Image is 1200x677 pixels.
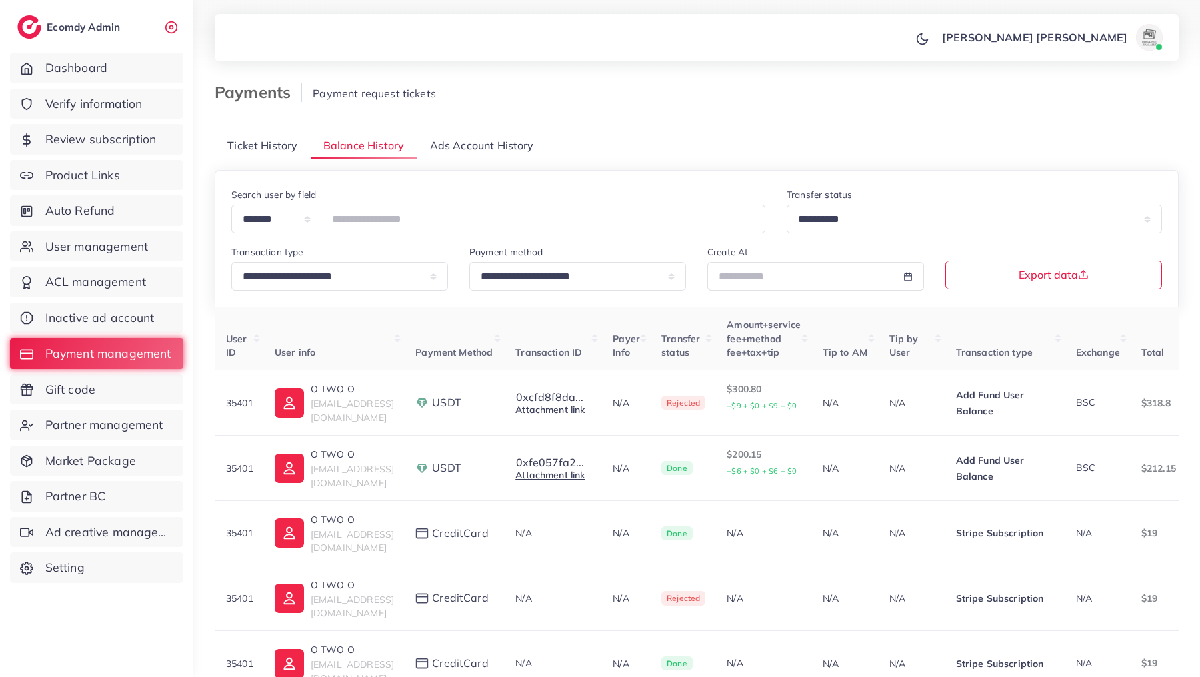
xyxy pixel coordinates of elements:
[45,309,155,327] span: Inactive ad account
[10,124,183,155] a: Review subscription
[275,518,304,548] img: ic-user-info.36bf1079.svg
[956,525,1055,541] p: Stripe Subscription
[956,590,1055,606] p: Stripe Subscription
[17,15,123,39] a: logoEcomdy Admin
[45,559,85,576] span: Setting
[47,21,123,33] h2: Ecomdy Admin
[515,657,531,669] span: N/A
[45,59,107,77] span: Dashboard
[275,454,304,483] img: ic-user-info.36bf1079.svg
[227,138,297,153] span: Ticket History
[311,577,394,593] p: O TWO O
[661,461,693,476] span: Done
[823,395,868,411] p: N/A
[727,401,797,410] small: +$9 + $0 + $9 + $0
[275,346,315,358] span: User info
[45,345,171,362] span: Payment management
[311,446,394,462] p: O TWO O
[432,656,489,671] span: creditCard
[45,167,120,184] span: Product Links
[226,460,253,476] p: 35401
[10,195,183,226] a: Auto Refund
[10,89,183,119] a: Verify information
[311,398,394,423] span: [EMAIL_ADDRESS][DOMAIN_NAME]
[823,525,868,541] p: N/A
[613,333,640,358] span: Payer Info
[1136,24,1163,51] img: avatar
[727,592,801,605] div: N/A
[10,446,183,476] a: Market Package
[613,525,640,541] p: N/A
[1076,592,1092,604] span: N/A
[311,463,394,488] span: [EMAIL_ADDRESS][DOMAIN_NAME]
[10,303,183,333] a: Inactive ad account
[889,656,935,672] p: N/A
[311,381,394,397] p: O TWO O
[956,656,1055,672] p: Stripe Subscription
[45,131,157,148] span: Review subscription
[889,460,935,476] p: N/A
[45,95,143,113] span: Verify information
[1076,346,1120,358] span: Exchange
[45,238,148,255] span: User management
[823,590,868,606] p: N/A
[727,466,797,476] small: +$6 + $0 + $6 + $0
[45,273,146,291] span: ACL management
[1076,396,1120,409] div: BSC
[1141,527,1157,539] span: $19
[889,525,935,541] p: N/A
[942,29,1127,45] p: [PERSON_NAME] [PERSON_NAME]
[45,452,136,470] span: Market Package
[10,552,183,583] a: Setting
[275,388,304,418] img: ic-user-info.36bf1079.svg
[430,138,534,153] span: Ads Account History
[469,245,543,259] label: Payment method
[415,396,429,410] img: payment
[787,188,852,201] label: Transfer status
[1076,461,1120,474] div: BSC
[956,452,1055,484] p: Add Fund User Balance
[10,267,183,297] a: ACL management
[515,527,531,539] span: N/A
[823,346,867,358] span: Tip to AM
[613,460,640,476] p: N/A
[945,261,1162,289] button: Export data
[515,391,584,403] button: 0xcfd8f8da...
[415,528,429,539] img: payment
[823,656,868,672] p: N/A
[311,594,394,619] span: [EMAIL_ADDRESS][DOMAIN_NAME]
[10,160,183,191] a: Product Links
[10,338,183,369] a: Payment management
[727,446,801,479] p: $200.15
[311,512,394,528] p: O TWO O
[415,658,429,669] img: payment
[226,333,247,358] span: User ID
[45,416,163,434] span: Partner management
[613,656,640,672] p: N/A
[10,53,183,83] a: Dashboard
[515,346,582,358] span: Transaction ID
[432,590,489,606] span: creditCard
[661,396,705,410] span: Rejected
[226,395,253,411] p: 35401
[10,481,183,512] a: Partner BC
[415,462,429,475] img: payment
[313,87,436,100] span: Payment request tickets
[10,231,183,262] a: User management
[311,642,394,658] p: O TWO O
[823,460,868,476] p: N/A
[10,410,183,440] a: Partner management
[515,469,585,481] a: Attachment link
[432,395,461,410] span: USDT
[727,526,801,540] div: N/A
[1076,527,1092,539] span: N/A
[727,319,801,358] span: Amount+service fee+method fee+tax+tip
[311,528,394,554] span: [EMAIL_ADDRESS][DOMAIN_NAME]
[432,460,461,476] span: USDT
[17,15,41,39] img: logo
[613,590,640,606] p: N/A
[231,245,303,259] label: Transaction type
[415,346,493,358] span: Payment Method
[661,591,705,606] span: Rejected
[415,593,429,604] img: payment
